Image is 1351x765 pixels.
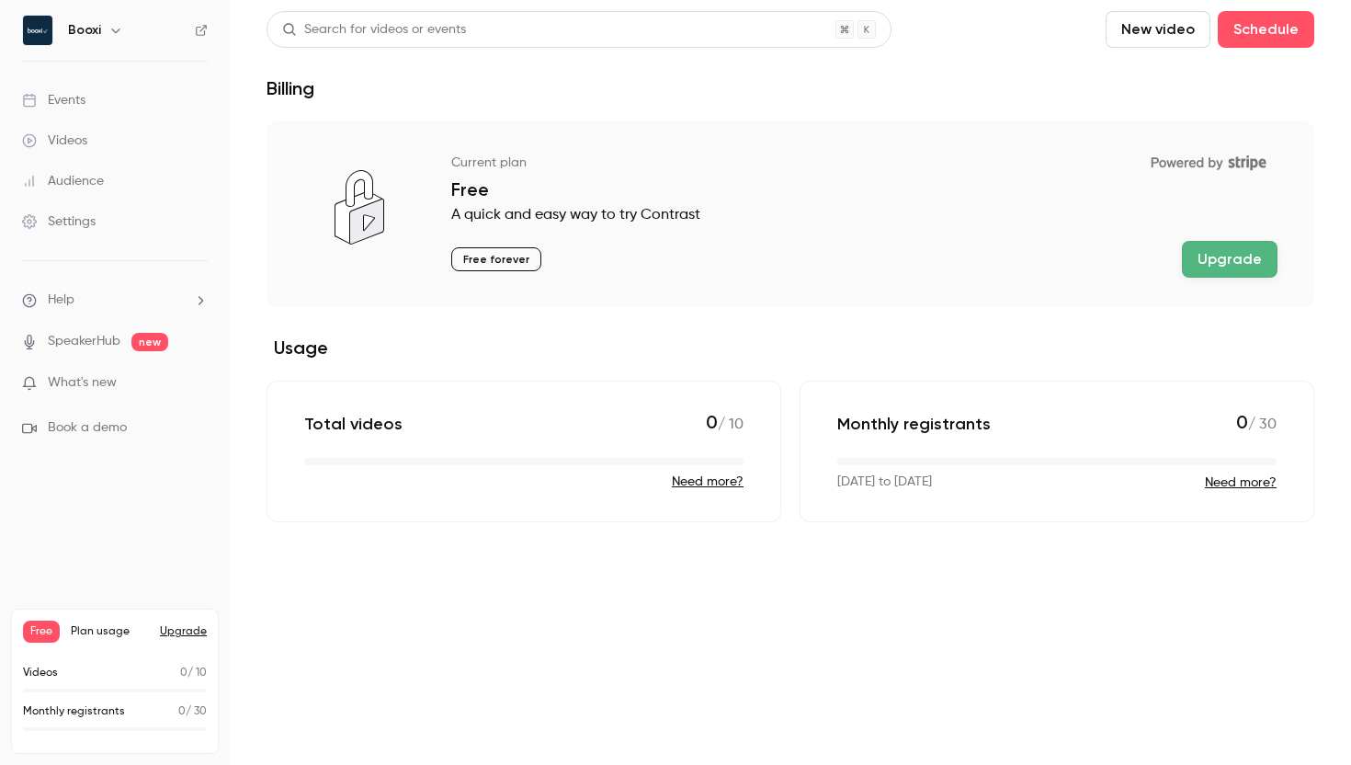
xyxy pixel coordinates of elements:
span: Book a demo [48,418,127,438]
div: Audience [22,172,104,190]
div: Settings [22,212,96,231]
p: Total videos [304,413,403,435]
p: Monthly registrants [837,413,991,435]
button: Need more? [1205,474,1277,492]
p: Free forever [451,247,541,271]
p: Monthly registrants [23,703,125,720]
div: Search for videos or events [282,20,466,40]
p: / 30 [178,703,207,720]
li: help-dropdown-opener [22,291,208,310]
h6: Booxi [68,21,101,40]
p: / 30 [1236,411,1277,436]
span: Help [48,291,74,310]
span: 0 [1236,411,1248,433]
h2: Usage [267,337,1314,359]
p: / 10 [706,411,744,436]
span: new [131,333,168,351]
button: Upgrade [1182,241,1277,278]
section: billing [267,121,1314,522]
p: / 10 [180,665,207,681]
button: New video [1106,11,1210,48]
p: Videos [23,665,58,681]
span: 0 [178,706,186,717]
button: Need more? [672,473,744,491]
span: 0 [180,668,187,679]
div: Videos [22,131,87,150]
p: Free [451,178,1277,200]
span: What's new [48,373,117,393]
p: [DATE] to [DATE] [837,473,932,492]
p: A quick and easy way to try Contrast [451,204,1277,226]
h1: Billing [267,77,314,99]
img: Booxi [23,16,52,45]
button: Upgrade [160,624,207,639]
div: Events [22,91,85,109]
span: 0 [706,411,718,433]
span: Free [23,621,60,643]
a: SpeakerHub [48,332,120,351]
span: Plan usage [71,624,149,639]
button: Schedule [1218,11,1314,48]
p: Current plan [451,154,527,172]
